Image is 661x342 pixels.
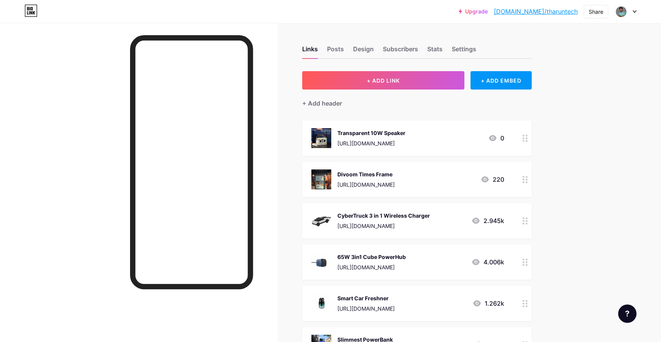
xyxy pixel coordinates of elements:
[614,4,628,19] img: Tharun TeluguTech
[471,71,531,90] div: + ADD EMBED
[337,294,395,302] div: Smart Car Freshner
[311,252,331,272] img: 65W 3in1 Cube PowerHub
[427,44,443,58] div: Stats
[311,128,331,148] img: Transparent 10W Speaker
[311,293,331,313] img: Smart Car Freshner
[471,257,504,267] div: 4.006k
[488,134,504,143] div: 0
[337,139,405,147] div: [URL][DOMAIN_NAME]
[337,263,406,271] div: [URL][DOMAIN_NAME]
[302,99,342,108] div: + Add header
[327,44,344,58] div: Posts
[337,212,430,220] div: CyberTruck 3 in 1 Wireless Charger
[302,71,465,90] button: + ADD LINK
[589,8,603,16] div: Share
[383,44,418,58] div: Subscribers
[337,129,405,137] div: Transparent 10W Speaker
[471,216,504,225] div: 2.945k
[367,77,400,84] span: + ADD LINK
[311,169,331,189] img: Divoom Times Frame
[337,181,395,189] div: [URL][DOMAIN_NAME]
[311,211,331,231] img: CyberTruck 3 in 1 Wireless Charger
[452,44,476,58] div: Settings
[353,44,374,58] div: Design
[302,44,318,58] div: Links
[337,170,395,178] div: Divoom Times Frame
[472,299,504,308] div: 1.262k
[337,222,430,230] div: [URL][DOMAIN_NAME]
[459,8,488,15] a: Upgrade
[480,175,504,184] div: 220
[494,7,578,16] a: [DOMAIN_NAME]/tharuntech
[337,253,406,261] div: 65W 3in1 Cube PowerHub
[337,305,395,313] div: [URL][DOMAIN_NAME]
